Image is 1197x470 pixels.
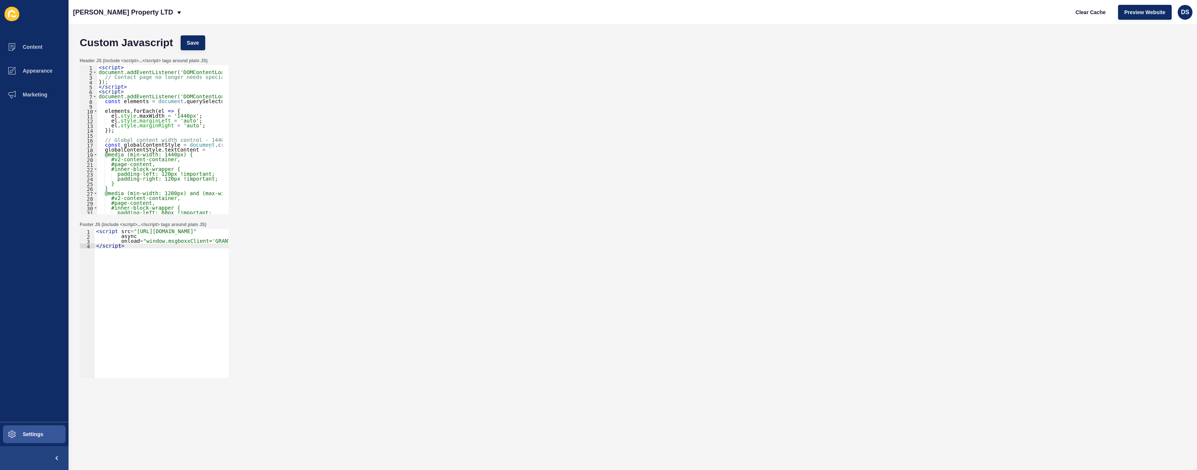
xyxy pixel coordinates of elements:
[80,239,95,244] div: 3
[80,143,97,147] div: 17
[80,80,97,85] div: 4
[80,39,173,47] h1: Custom Javascript
[80,58,207,64] label: Header JS (include <script>...</script> tags around plain JS)
[181,35,206,50] button: Save
[80,181,97,186] div: 25
[80,128,97,133] div: 14
[80,162,97,167] div: 21
[80,191,97,196] div: 27
[80,75,97,80] div: 3
[80,152,97,157] div: 19
[80,109,97,114] div: 10
[187,39,199,47] span: Save
[1076,9,1106,16] span: Clear Cache
[80,244,95,248] div: 4
[80,114,97,118] div: 11
[80,172,97,177] div: 23
[80,89,97,94] div: 6
[1118,5,1172,20] button: Preview Website
[80,196,97,201] div: 28
[80,118,97,123] div: 12
[80,133,97,138] div: 15
[80,167,97,172] div: 22
[80,99,97,104] div: 8
[80,234,95,239] div: 2
[80,186,97,191] div: 26
[80,94,97,99] div: 7
[80,210,97,215] div: 31
[80,85,97,89] div: 5
[80,138,97,143] div: 16
[80,104,97,109] div: 9
[80,147,97,152] div: 18
[1124,9,1165,16] span: Preview Website
[73,3,173,22] p: [PERSON_NAME] Property LTD
[80,229,95,234] div: 1
[80,177,97,181] div: 24
[1069,5,1112,20] button: Clear Cache
[80,222,206,228] label: Footer JS (include <script>...</script> tags around plain JS)
[1181,9,1189,16] span: DS
[80,157,97,162] div: 20
[80,123,97,128] div: 13
[80,70,97,75] div: 2
[80,206,97,210] div: 30
[80,201,97,206] div: 29
[80,65,97,70] div: 1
